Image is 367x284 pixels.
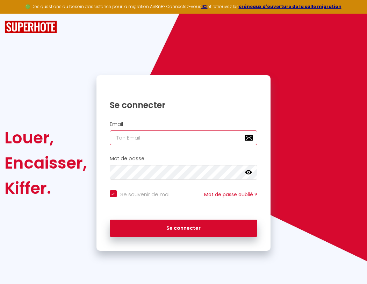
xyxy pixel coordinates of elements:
[5,125,87,150] div: Louer,
[239,3,341,9] a: créneaux d'ouverture de la salle migration
[5,21,57,34] img: SuperHote logo
[110,121,258,127] h2: Email
[5,150,87,176] div: Encaisser,
[6,3,27,24] button: Ouvrir le widget de chat LiveChat
[201,3,208,9] a: ICI
[110,130,258,145] input: Ton Email
[204,191,257,198] a: Mot de passe oublié ?
[110,156,258,162] h2: Mot de passe
[5,176,87,201] div: Kiffer.
[110,220,258,237] button: Se connecter
[110,100,258,111] h1: Se connecter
